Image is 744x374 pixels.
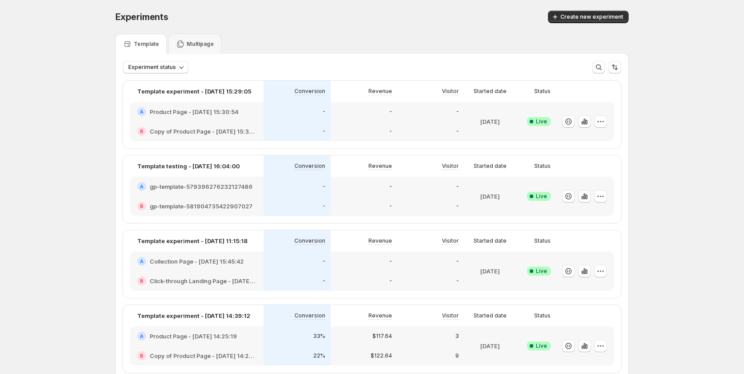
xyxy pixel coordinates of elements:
[123,61,188,73] button: Experiment status
[115,12,168,22] span: Experiments
[442,312,459,319] p: Visitor
[456,203,459,210] p: -
[140,353,143,358] h2: B
[389,203,392,210] p: -
[474,312,507,319] p: Started date
[368,312,392,319] p: Revenue
[474,88,507,95] p: Started date
[474,163,507,170] p: Started date
[474,237,507,244] p: Started date
[480,117,500,126] p: [DATE]
[455,333,459,340] p: 3
[294,88,325,95] p: Conversion
[150,351,257,360] h2: Copy of Product Page - [DATE] 14:25:19
[368,163,392,170] p: Revenue
[150,202,253,211] h2: gp-template-581904735422907027
[323,108,325,115] p: -
[140,333,143,339] h2: A
[323,277,325,285] p: -
[368,237,392,244] p: Revenue
[137,236,248,245] p: Template experiment - [DATE] 11:15:18
[371,352,392,359] p: $122.64
[294,237,325,244] p: Conversion
[455,352,459,359] p: 9
[294,312,325,319] p: Conversion
[536,342,547,350] span: Live
[534,312,551,319] p: Status
[534,88,551,95] p: Status
[313,352,325,359] p: 22%
[323,183,325,190] p: -
[140,203,143,209] h2: B
[389,108,392,115] p: -
[389,258,392,265] p: -
[456,108,459,115] p: -
[389,128,392,135] p: -
[389,183,392,190] p: -
[134,41,159,48] p: Template
[137,311,250,320] p: Template experiment - [DATE] 14:39:12
[187,41,214,48] p: Multipage
[368,88,392,95] p: Revenue
[294,163,325,170] p: Conversion
[323,128,325,135] p: -
[140,259,143,264] h2: A
[150,127,257,136] h2: Copy of Product Page - [DATE] 15:30:54
[140,109,143,114] h2: A
[536,193,547,200] span: Live
[456,258,459,265] p: -
[534,163,551,170] p: Status
[480,341,500,350] p: [DATE]
[372,333,392,340] p: $117.64
[323,203,325,210] p: -
[323,258,325,265] p: -
[536,118,547,125] span: Live
[150,107,238,116] h2: Product Page - [DATE] 15:30:54
[442,163,459,170] p: Visitor
[456,183,459,190] p: -
[534,237,551,244] p: Status
[140,129,143,134] h2: B
[456,277,459,285] p: -
[456,128,459,135] p: -
[137,87,251,96] p: Template experiment - [DATE] 15:29:05
[442,88,459,95] p: Visitor
[480,267,500,276] p: [DATE]
[150,182,253,191] h2: gp-template-579396276232127486
[442,237,459,244] p: Visitor
[548,11,629,23] button: Create new experiment
[560,13,623,20] span: Create new experiment
[140,184,143,189] h2: A
[150,257,244,266] h2: Collection Page - [DATE] 15:45:42
[128,64,176,71] span: Experiment status
[313,333,325,340] p: 33%
[150,276,257,285] h2: Click-through Landing Page - [DATE] 15:46:31
[389,277,392,285] p: -
[609,61,621,73] button: Sort the results
[140,278,143,284] h2: B
[480,192,500,201] p: [DATE]
[150,332,237,341] h2: Product Page - [DATE] 14:25:19
[536,268,547,275] span: Live
[137,162,240,171] p: Template testing - [DATE] 16:04:00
